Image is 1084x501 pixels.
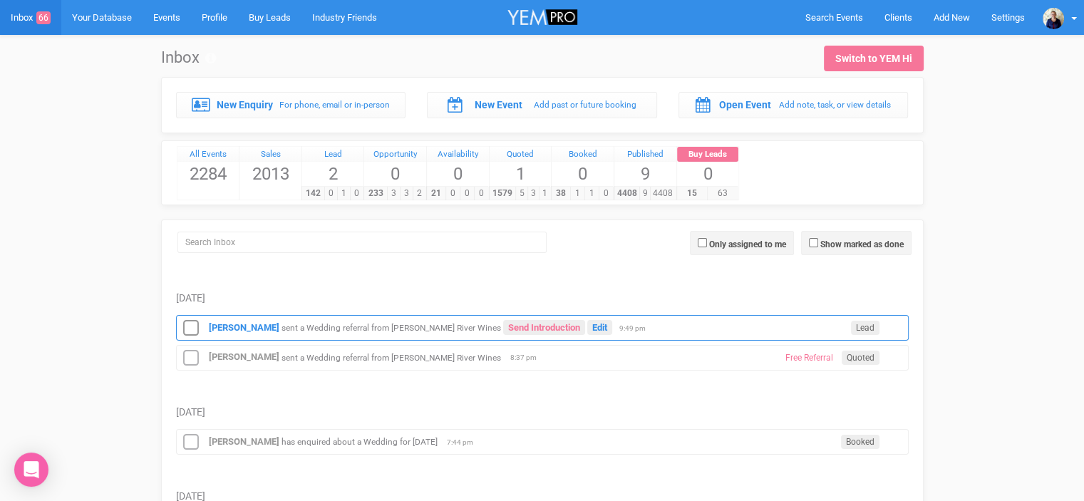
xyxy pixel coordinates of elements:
a: Availability [427,147,489,162]
span: 21 [426,187,446,200]
a: Switch to YEM Hi [824,46,924,71]
small: For phone, email or in-person [279,100,390,110]
small: sent a Wedding referral from [PERSON_NAME] River Wines [282,323,501,333]
span: 3 [527,187,540,200]
span: Booked [841,435,879,449]
span: 233 [363,187,387,200]
input: Search Inbox [177,232,547,253]
span: 2013 [239,162,301,186]
a: [PERSON_NAME] [209,322,279,333]
span: 1 [337,187,351,200]
span: 0 [350,187,363,200]
a: Booked [552,147,614,162]
span: 0 [445,187,460,200]
h5: [DATE] [176,293,909,304]
small: has enquired about a Wedding for [DATE] [282,437,438,447]
span: Add New [934,12,970,23]
span: 1 [584,187,599,200]
span: 9:49 pm [619,324,655,334]
a: Opportunity [364,147,426,162]
label: Only assigned to me [709,238,786,251]
span: 9 [614,162,676,186]
span: 0 [474,187,489,200]
span: 0 [364,162,426,186]
span: 15 [676,187,708,200]
label: Open Event [719,98,771,112]
span: 1 [570,187,585,200]
span: Clients [884,12,912,23]
span: Free Referral [780,351,838,365]
span: 0 [552,162,614,186]
div: Switch to YEM Hi [835,51,912,66]
span: 7:44 pm [447,438,482,448]
a: Sales [239,147,301,162]
div: Open Intercom Messenger [14,453,48,487]
a: Open Event Add note, task, or view details [678,92,909,118]
span: 1 [490,162,552,186]
span: 4408 [650,187,676,200]
h1: Inbox [161,49,216,66]
span: 0 [427,162,489,186]
span: 66 [36,11,51,24]
a: New Event Add past or future booking [427,92,657,118]
span: 1579 [489,187,516,200]
span: 0 [460,187,475,200]
span: 2284 [177,162,239,186]
span: 3 [387,187,401,200]
span: 2 [413,187,426,200]
img: open-uri20200401-4-bba0o7 [1043,8,1064,29]
span: 4408 [614,187,640,200]
span: 0 [677,162,739,186]
a: Edit [587,320,612,335]
span: 38 [551,187,571,200]
label: New Enquiry [217,98,273,112]
a: All Events [177,147,239,162]
span: 2 [302,162,364,186]
span: 1 [539,187,551,200]
label: New Event [475,98,522,112]
span: 3 [400,187,413,200]
span: 0 [324,187,338,200]
a: Buy Leads [677,147,739,162]
small: Add note, task, or view details [779,100,891,110]
small: sent a Wedding referral from [PERSON_NAME] River Wines [282,352,501,362]
a: Lead [302,147,364,162]
a: Published [614,147,676,162]
a: [PERSON_NAME] [209,351,279,362]
span: Search Events [805,12,863,23]
span: 63 [707,187,738,200]
a: Quoted [490,147,552,162]
span: 0 [599,187,614,200]
span: 5 [515,187,527,200]
span: Quoted [842,351,879,365]
a: New Enquiry For phone, email or in-person [176,92,406,118]
a: [PERSON_NAME] [209,436,279,447]
span: 142 [301,187,325,200]
small: Add past or future booking [534,100,636,110]
span: 8:37 pm [510,353,546,363]
label: Show marked as done [820,238,904,251]
span: Lead [851,321,879,335]
h5: [DATE] [176,407,909,418]
span: 9 [639,187,651,200]
a: Send Introduction [503,320,585,335]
